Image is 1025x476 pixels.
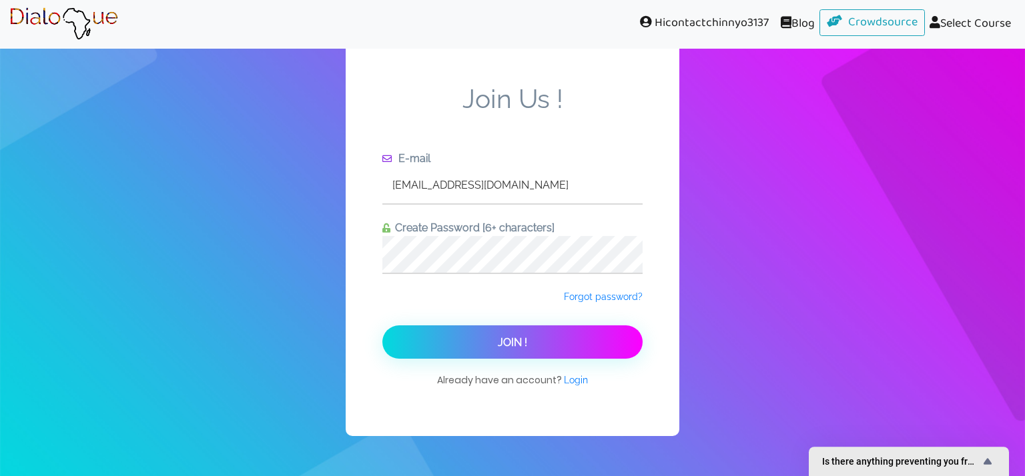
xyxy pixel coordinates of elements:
[394,152,430,165] span: E-mail
[390,221,555,234] span: Create Password [6+ characters]
[498,336,527,349] span: Join !
[819,9,926,36] a: Crowdsource
[564,375,588,385] span: Login
[564,291,643,302] span: Forgot password?
[9,7,118,41] img: Brand
[382,83,643,151] span: Join Us !
[564,373,588,387] a: Login
[437,373,588,400] span: Already have an account?
[382,325,643,359] button: Join !
[925,9,1016,39] a: Select Course
[776,9,819,39] a: Blog
[822,456,980,467] span: Is there anything preventing you from signing up at this point?
[564,290,643,303] a: Forgot password?
[382,167,643,203] input: Enter e-mail
[630,9,776,37] span: Hi contactchinnyo3137
[822,453,996,469] button: Show survey - Is there anything preventing you from signing up at this point?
